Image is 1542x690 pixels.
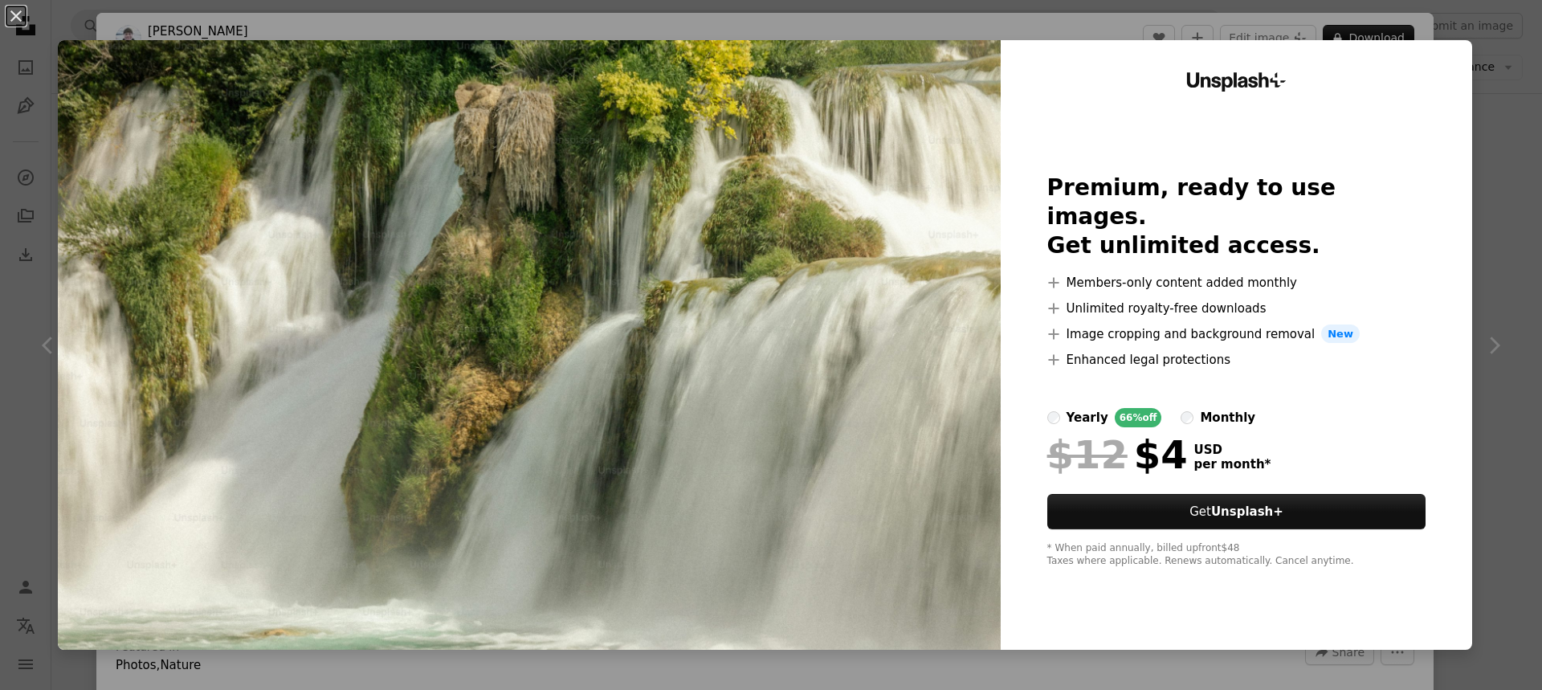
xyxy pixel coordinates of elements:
div: 66% off [1115,408,1162,427]
div: monthly [1200,408,1255,427]
strong: Unsplash+ [1211,504,1283,519]
li: Unlimited royalty-free downloads [1047,299,1426,318]
h2: Premium, ready to use images. Get unlimited access. [1047,174,1426,260]
input: yearly66%off [1047,411,1060,424]
button: GetUnsplash+ [1047,494,1426,529]
li: Members-only content added monthly [1047,273,1426,292]
span: $12 [1047,434,1128,476]
div: * When paid annually, billed upfront $48 Taxes where applicable. Renews automatically. Cancel any... [1047,542,1426,568]
input: monthly [1181,411,1193,424]
span: per month * [1194,457,1271,472]
span: USD [1194,443,1271,457]
li: Enhanced legal protections [1047,350,1426,369]
span: New [1321,325,1360,344]
div: yearly [1067,408,1108,427]
div: $4 [1047,434,1188,476]
li: Image cropping and background removal [1047,325,1426,344]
